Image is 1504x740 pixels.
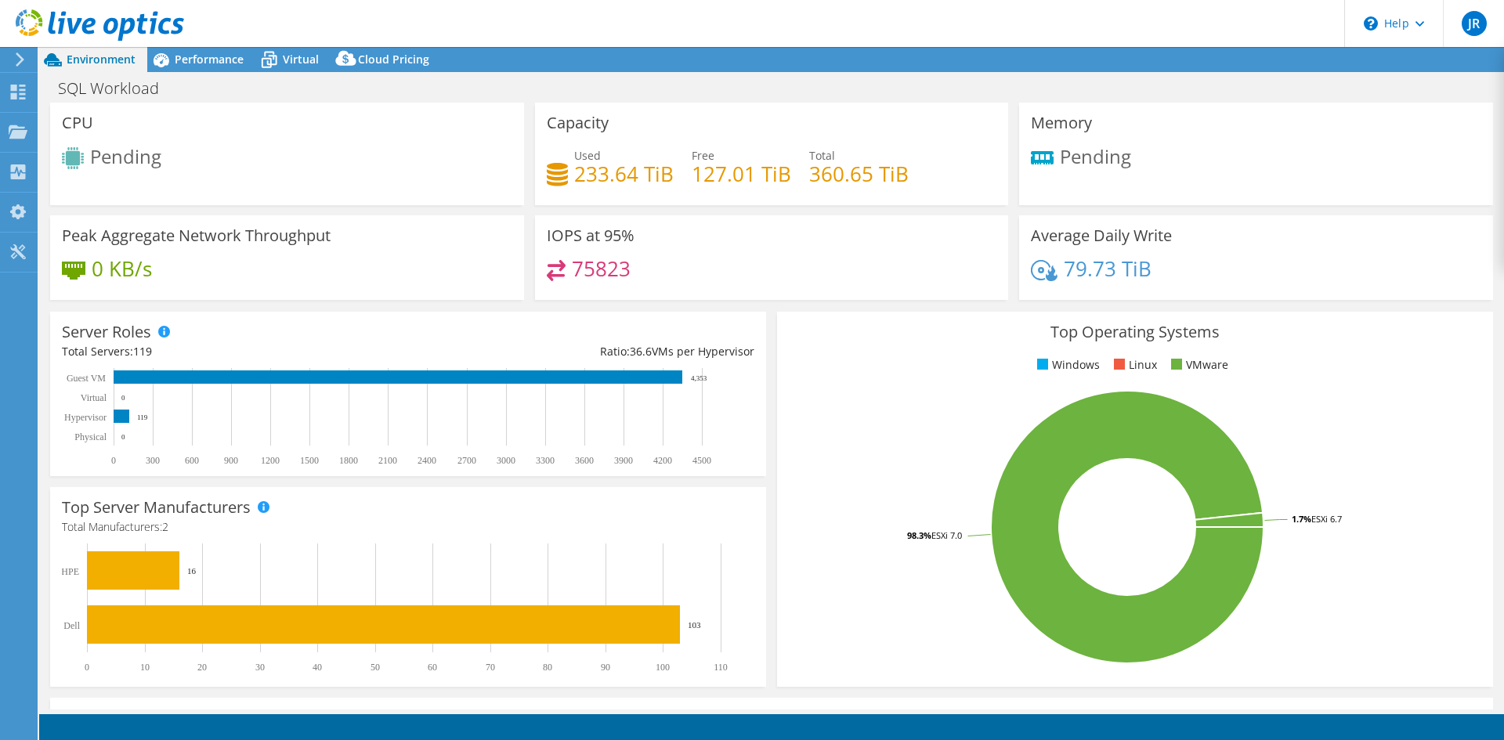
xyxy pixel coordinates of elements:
text: 4,353 [691,374,707,382]
h4: Total Manufacturers: [62,518,754,536]
span: Performance [175,52,244,67]
h4: 0 KB/s [92,260,152,277]
text: 40 [313,662,322,673]
span: Used [574,148,601,163]
text: Hypervisor [64,412,107,423]
h3: Average Daily Write [1031,227,1172,244]
text: 0 [121,433,125,441]
li: Linux [1110,356,1157,374]
text: 3000 [497,455,515,466]
h3: Peak Aggregate Network Throughput [62,227,331,244]
h4: 233.64 TiB [574,165,674,182]
text: 900 [224,455,238,466]
h3: Top Operating Systems [789,323,1481,341]
text: 3900 [614,455,633,466]
text: 300 [146,455,160,466]
text: 20 [197,662,207,673]
text: 119 [137,413,148,421]
text: 103 [688,620,701,630]
text: HPE [61,566,79,577]
text: 16 [187,566,197,576]
text: 50 [371,662,380,673]
li: VMware [1167,356,1228,374]
text: Guest VM [67,373,106,384]
h1: SQL Workload [51,80,183,97]
tspan: ESXi 6.7 [1311,513,1342,525]
h3: Capacity [547,114,609,132]
text: 90 [601,662,610,673]
h3: IOPS at 95% [547,227,634,244]
text: 100 [656,662,670,673]
text: 80 [543,662,552,673]
h3: Memory [1031,114,1092,132]
text: 2700 [457,455,476,466]
text: 2100 [378,455,397,466]
span: JR [1462,11,1487,36]
text: 1500 [300,455,319,466]
span: Cloud Pricing [358,52,429,67]
text: 60 [428,662,437,673]
span: Total [809,148,835,163]
span: Free [692,148,714,163]
text: 70 [486,662,495,673]
text: 4500 [692,455,711,466]
span: 2 [162,519,168,534]
h3: Top Server Manufacturers [62,499,251,516]
text: 10 [140,662,150,673]
text: 2400 [418,455,436,466]
text: Dell [63,620,80,631]
tspan: 1.7% [1292,513,1311,525]
text: 0 [111,455,116,466]
span: Pending [90,143,161,169]
text: Physical [74,431,107,442]
h4: 127.01 TiB [692,165,791,182]
h4: 360.65 TiB [809,165,909,182]
text: 3300 [536,455,555,466]
svg: \n [1364,16,1378,31]
text: Virtual [81,392,107,403]
h4: 79.73 TiB [1064,260,1151,277]
text: 1200 [261,455,280,466]
span: 119 [133,344,152,359]
text: 0 [85,662,89,673]
tspan: 98.3% [907,529,931,541]
text: 600 [185,455,199,466]
span: Virtual [283,52,319,67]
span: Pending [1060,143,1131,168]
text: 3600 [575,455,594,466]
text: 0 [121,394,125,402]
tspan: ESXi 7.0 [931,529,962,541]
li: Windows [1033,356,1100,374]
text: 110 [714,662,728,673]
h3: CPU [62,114,93,132]
h4: 75823 [572,260,631,277]
span: Environment [67,52,136,67]
h3: Server Roles [62,323,151,341]
text: 4200 [653,455,672,466]
text: 30 [255,662,265,673]
div: Ratio: VMs per Hypervisor [408,343,754,360]
span: 36.6 [630,344,652,359]
div: Total Servers: [62,343,408,360]
text: 1800 [339,455,358,466]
